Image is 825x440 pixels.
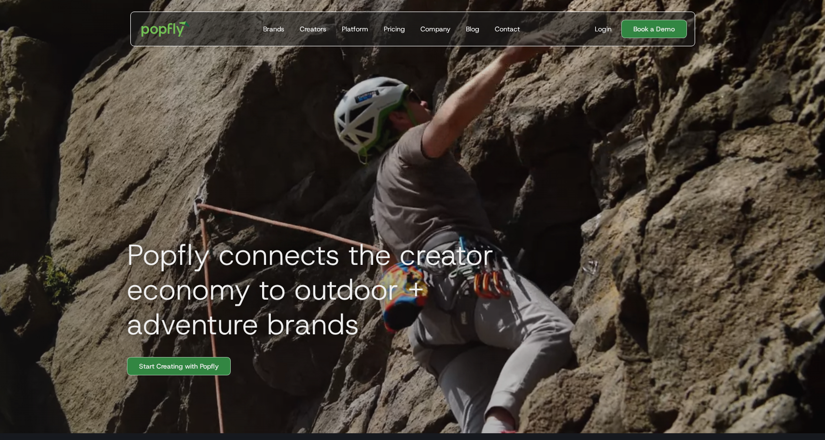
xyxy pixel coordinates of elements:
a: Creators [296,12,330,46]
a: Pricing [380,12,409,46]
a: Brands [259,12,288,46]
div: Company [420,24,450,34]
h1: Popfly connects the creator economy to outdoor + adventure brands [119,237,554,342]
a: Company [417,12,454,46]
a: Login [591,24,615,34]
div: Platform [342,24,368,34]
div: Pricing [384,24,405,34]
div: Creators [300,24,326,34]
a: Book a Demo [621,20,687,38]
div: Blog [466,24,479,34]
a: Blog [462,12,483,46]
div: Brands [263,24,284,34]
a: Platform [338,12,372,46]
a: Contact [491,12,524,46]
div: Contact [495,24,520,34]
a: Start Creating with Popfly [127,357,231,375]
div: Login [595,24,612,34]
